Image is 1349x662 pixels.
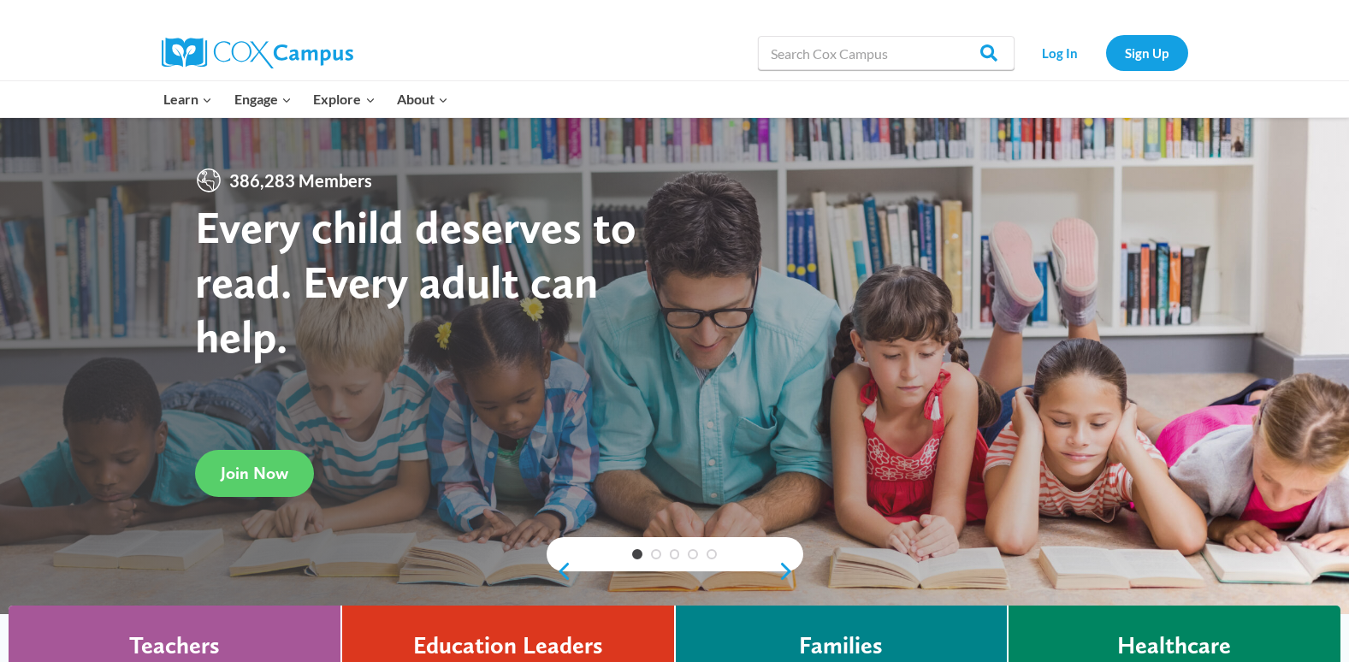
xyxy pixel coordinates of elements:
a: previous [547,561,572,582]
a: 2 [651,549,661,559]
strong: Every child deserves to read. Every adult can help. [195,199,636,363]
input: Search Cox Campus [758,36,1015,70]
a: Join Now [195,450,314,497]
img: Cox Campus [162,38,353,68]
h4: Families [799,631,883,660]
nav: Secondary Navigation [1023,35,1188,70]
h4: Healthcare [1117,631,1231,660]
h4: Teachers [129,631,220,660]
a: 3 [670,549,680,559]
span: Join Now [221,463,288,483]
a: Sign Up [1106,35,1188,70]
h4: Education Leaders [413,631,603,660]
span: About [397,88,448,110]
nav: Primary Navigation [153,81,459,117]
a: 5 [707,549,717,559]
a: 4 [688,549,698,559]
span: Engage [234,88,292,110]
a: Log In [1023,35,1098,70]
a: 1 [632,549,642,559]
span: Explore [313,88,375,110]
span: Learn [163,88,212,110]
span: 386,283 Members [222,167,379,194]
a: next [778,561,803,582]
div: content slider buttons [547,554,803,588]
